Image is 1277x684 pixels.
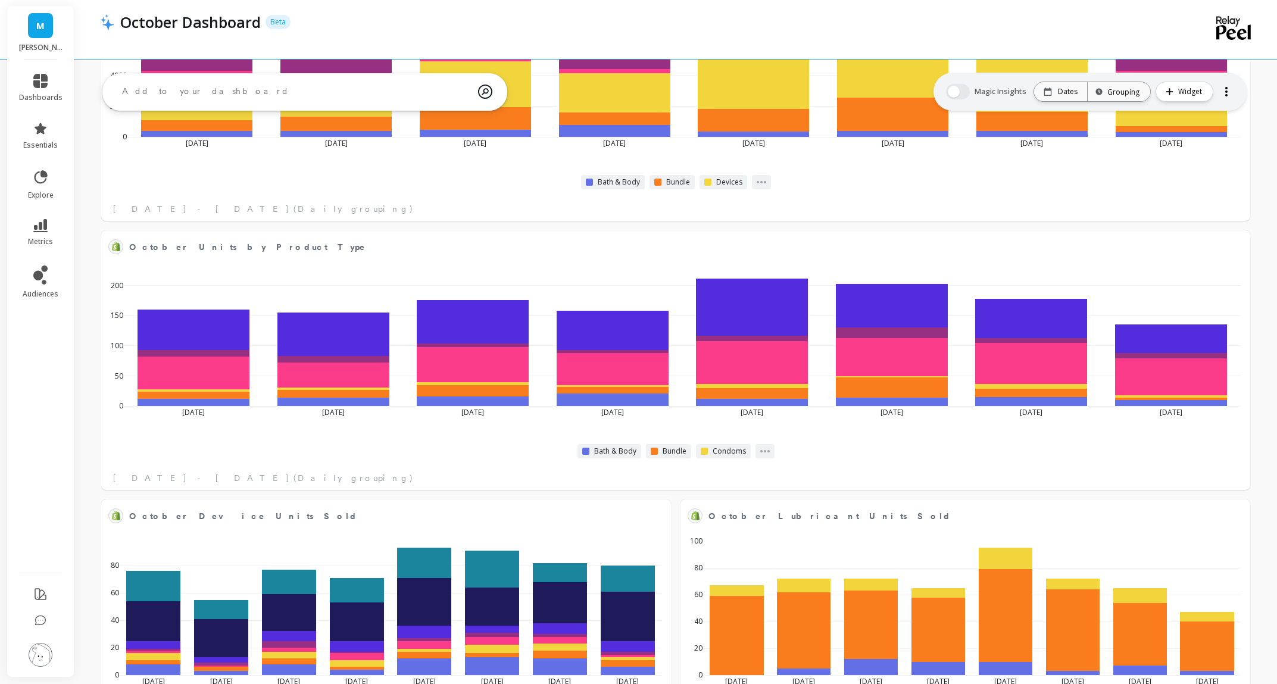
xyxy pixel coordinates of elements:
[1098,86,1139,98] div: Grouping
[100,14,114,30] img: header icon
[716,177,742,187] span: Devices
[294,203,414,215] span: (Daily grouping)
[129,241,366,254] span: October Units by Product Type
[1178,86,1206,98] span: Widget
[129,508,626,524] span: October Device Units Sold
[1058,87,1078,96] p: Dates
[36,19,45,33] span: M
[120,12,261,32] p: October Dashboard
[713,446,746,456] span: Condoms
[598,177,640,187] span: Bath & Body
[1156,82,1213,102] button: Widget
[129,510,358,523] span: October Device Units Sold
[19,93,63,102] span: dashboards
[975,86,1029,98] span: Magic Insights
[266,15,291,29] p: Beta
[708,508,1205,524] span: October Lubricant Units Sold
[294,472,414,484] span: (Daily grouping)
[28,237,53,246] span: metrics
[478,76,492,108] img: magic search icon
[29,643,52,667] img: profile picture
[113,203,290,215] span: [DATE] - [DATE]
[708,510,951,523] span: October Lubricant Units Sold
[113,472,290,484] span: [DATE] - [DATE]
[19,43,63,52] p: maude
[23,289,58,299] span: audiences
[23,140,58,150] span: essentials
[594,446,636,456] span: Bath & Body
[129,239,1205,255] span: October Units by Product Type
[666,177,690,187] span: Bundle
[28,190,54,200] span: explore
[663,446,686,456] span: Bundle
